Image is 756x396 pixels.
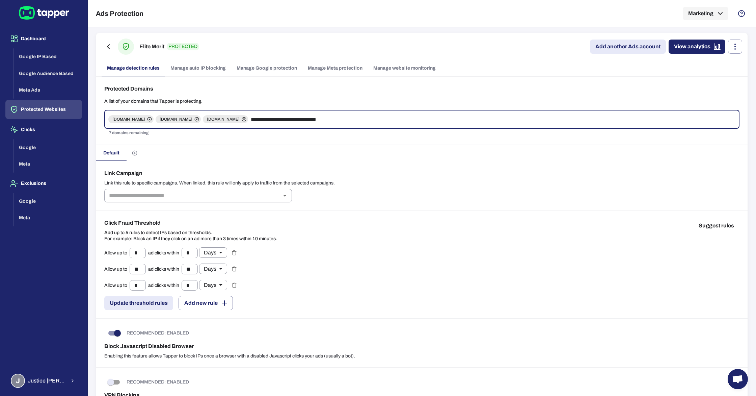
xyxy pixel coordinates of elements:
[104,264,227,274] div: Allow up to ad clicks within
[669,40,725,54] a: View analytics
[5,35,82,41] a: Dashboard
[13,209,82,226] button: Meta
[104,247,227,258] div: Allow up to ad clicks within
[165,60,231,76] a: Manage auto IP blocking
[109,130,735,137] p: 7 domains remaining
[13,70,82,76] a: Google Audience Based
[5,106,82,112] a: Protected Websites
[203,117,244,122] span: [DOMAIN_NAME]
[13,53,82,59] a: Google IP Based
[13,144,82,150] a: Google
[127,330,189,336] p: RECOMMENDED: ENABLED
[104,169,739,177] h6: Link Campaign
[13,82,82,99] button: Meta Ads
[104,98,739,104] p: A list of your domains that Tapper is protecting.
[11,374,25,388] div: J
[231,60,302,76] a: Manage Google protection
[203,115,248,123] div: [DOMAIN_NAME]
[104,353,739,359] p: Enabling this feature allows Tapper to block IPs once a browser with a disabled Javascript clicks...
[179,296,233,310] button: Add new rule
[104,180,739,186] p: Link this rule to specific campaigns. When linked, this rule will only apply to traffic from the ...
[302,60,368,76] a: Manage Meta protection
[13,65,82,82] button: Google Audience Based
[104,296,173,310] button: Update threshold rules
[13,156,82,173] button: Meta
[127,145,143,161] button: Create custom rules
[13,198,82,203] a: Google
[104,85,739,93] h6: Protected Domains
[13,87,82,93] a: Meta Ads
[683,7,728,20] button: Marketing
[103,150,119,156] span: Default
[728,369,748,389] div: Open chat
[5,120,82,139] button: Clicks
[5,126,82,132] a: Clicks
[5,174,82,193] button: Exclusions
[199,264,227,274] div: Days
[139,43,164,51] h6: Elite Merit
[104,342,739,350] h6: Block Javascript Disabled Browser
[13,48,82,65] button: Google IP Based
[199,280,227,290] div: Days
[5,371,82,391] button: JJustice [PERSON_NAME]
[96,9,143,18] h5: Ads Protection
[13,161,82,167] a: Meta
[13,139,82,156] button: Google
[13,215,82,220] a: Meta
[5,100,82,119] button: Protected Websites
[5,180,82,186] a: Exclusions
[104,230,277,242] p: Add up to 5 rules to detect IPs based on thresholds. For example: Block an IP if they click on an...
[590,40,666,54] a: Add another Ads account
[5,29,82,48] button: Dashboard
[368,60,441,76] a: Manage website monitoring
[167,43,199,50] p: PROTECTED
[102,60,165,76] a: Manage detection rules
[108,117,149,122] span: [DOMAIN_NAME]
[693,219,739,232] button: Suggest rules
[156,115,201,123] div: [DOMAIN_NAME]
[108,115,154,123] div: [DOMAIN_NAME]
[13,193,82,210] button: Google
[280,191,290,200] button: Open
[28,377,66,384] span: Justice [PERSON_NAME]
[127,379,189,385] p: RECOMMENDED: ENABLED
[199,247,227,258] div: Days
[104,219,277,227] h6: Click Fraud Threshold
[104,280,227,291] div: Allow up to ad clicks within
[156,117,196,122] span: [DOMAIN_NAME]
